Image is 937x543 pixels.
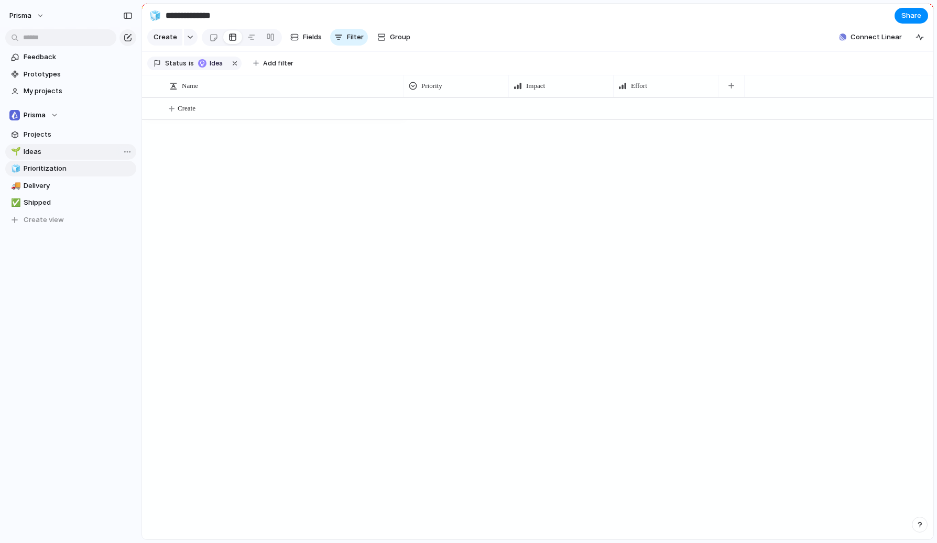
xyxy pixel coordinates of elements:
button: Connect Linear [835,29,906,45]
button: Create view [5,212,136,228]
div: 🚚 [11,180,18,192]
button: is [187,58,196,69]
button: 🧊 [147,7,164,24]
span: Impact [526,81,545,91]
span: Delivery [24,181,133,191]
span: Share [901,10,921,21]
span: Name [182,81,198,91]
span: Idea [210,59,225,68]
div: 🧊 [149,8,161,23]
span: Feedback [24,52,133,62]
a: Feedback [5,49,136,65]
button: ✅ [9,197,20,208]
button: Fields [286,29,326,46]
span: Status [165,59,187,68]
span: Prisma [9,10,31,21]
button: Prisma [5,107,136,123]
span: Create [154,32,177,42]
a: Projects [5,127,136,142]
span: Prisma [24,110,46,120]
div: ✅ [11,197,18,209]
button: 🌱 [9,147,20,157]
a: 🌱Ideas [5,144,136,160]
span: Group [390,32,410,42]
button: Prisma [5,7,50,24]
div: 🌱 [11,146,18,158]
span: Fields [303,32,322,42]
span: Effort [631,81,647,91]
span: Priority [421,81,442,91]
span: Filter [347,32,364,42]
span: Prioritization [24,163,133,174]
a: My projects [5,83,136,99]
a: 🧊Prioritization [5,161,136,176]
span: My projects [24,86,133,96]
a: Prototypes [5,67,136,82]
span: Ideas [24,147,133,157]
div: 🧊 [11,163,18,175]
a: 🚚Delivery [5,178,136,194]
span: Shipped [24,197,133,208]
span: Add filter [263,59,293,68]
button: 🧊 [9,163,20,174]
span: Create [178,103,195,114]
button: Group [372,29,416,46]
span: Projects [24,129,133,140]
span: is [189,59,194,68]
span: Create view [24,215,64,225]
button: Share [895,8,928,24]
span: Prototypes [24,69,133,80]
span: Connect Linear [851,32,902,42]
button: 🚚 [9,181,20,191]
button: Filter [330,29,368,46]
button: Create [147,29,182,46]
a: ✅Shipped [5,195,136,210]
button: Add filter [247,56,300,71]
button: Idea [195,58,228,69]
